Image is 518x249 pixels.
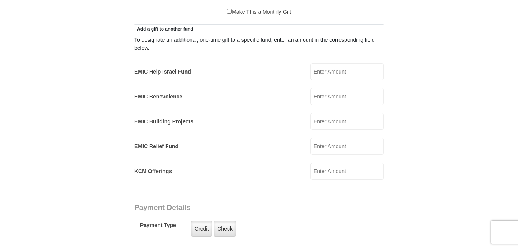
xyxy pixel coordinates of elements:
[227,8,291,16] label: Make This a Monthly Gift
[191,221,212,237] label: Credit
[134,203,330,212] h3: Payment Details
[310,163,384,180] input: Enter Amount
[134,167,172,175] label: KCM Offerings
[134,93,182,101] label: EMIC Benevolence
[134,68,191,76] label: EMIC Help Israel Fund
[134,26,193,32] span: Add a gift to another fund
[227,9,232,14] input: Make This a Monthly Gift
[310,88,384,105] input: Enter Amount
[310,138,384,155] input: Enter Amount
[134,36,384,52] div: To designate an additional, one-time gift to a specific fund, enter an amount in the correspondin...
[310,113,384,130] input: Enter Amount
[134,118,193,126] label: EMIC Building Projects
[310,63,384,80] input: Enter Amount
[140,222,176,233] h5: Payment Type
[134,143,178,151] label: EMIC Relief Fund
[214,221,236,237] label: Check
